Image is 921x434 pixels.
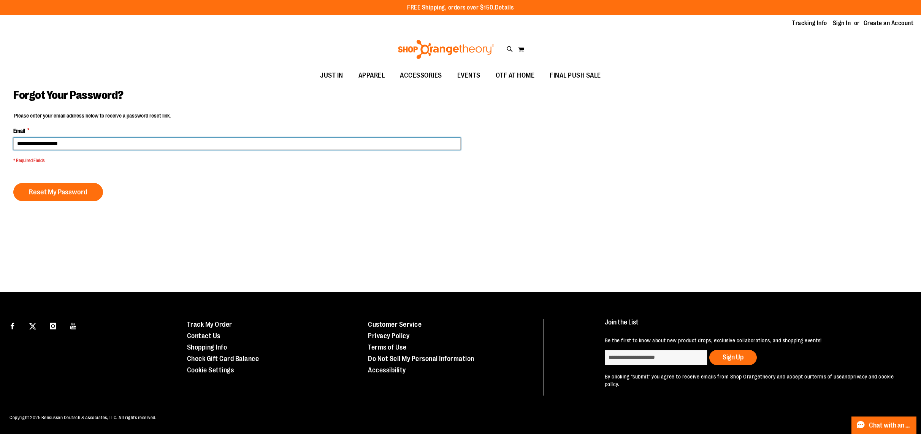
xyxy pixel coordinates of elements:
[10,415,157,420] span: Copyright 2025 Bensussen Deutsch & Associates, LLC. All rights reserved.
[605,337,900,344] p: Be the first to know about new product drops, exclusive collaborations, and shopping events!
[358,67,385,84] span: APPAREL
[187,355,259,362] a: Check Gift Card Balance
[6,319,19,332] a: Visit our Facebook page
[605,374,894,387] a: privacy and cookie policy.
[864,19,914,27] a: Create an Account
[723,353,743,361] span: Sign Up
[187,343,227,351] a: Shopping Info
[457,67,480,84] span: EVENTS
[833,19,851,27] a: Sign In
[368,332,409,340] a: Privacy Policy
[46,319,60,332] a: Visit our Instagram page
[187,321,232,328] a: Track My Order
[13,183,103,201] button: Reset My Password
[496,67,535,84] span: OTF AT HOME
[851,417,917,434] button: Chat with an Expert
[320,67,343,84] span: JUST IN
[13,157,461,164] span: * Required Fields
[187,332,220,340] a: Contact Us
[368,366,406,374] a: Accessibility
[812,374,842,380] a: terms of use
[13,127,25,135] span: Email
[605,319,900,333] h4: Join the List
[67,319,80,332] a: Visit our Youtube page
[368,355,474,362] a: Do Not Sell My Personal Information
[550,67,601,84] span: FINAL PUSH SALE
[13,112,171,119] legend: Please enter your email address below to receive a password reset link.
[13,89,124,102] span: Forgot Your Password?
[605,350,707,365] input: enter email
[397,40,495,59] img: Shop Orangetheory
[29,323,36,330] img: Twitter
[368,321,422,328] a: Customer Service
[605,373,900,388] p: By clicking "submit" you agree to receive emails from Shop Orangetheory and accept our and
[368,343,406,351] a: Terms of Use
[26,319,40,332] a: Visit our X page
[792,19,827,27] a: Tracking Info
[495,4,514,11] a: Details
[709,350,757,365] button: Sign Up
[29,188,87,196] span: Reset My Password
[187,366,234,374] a: Cookie Settings
[400,67,442,84] span: ACCESSORIES
[407,3,514,12] p: FREE Shipping, orders over $150.
[869,422,912,429] span: Chat with an Expert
